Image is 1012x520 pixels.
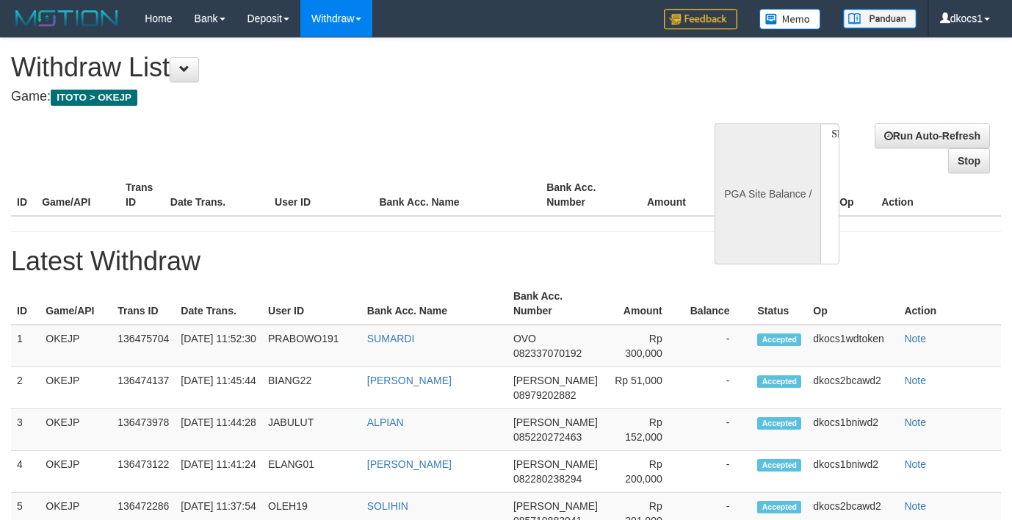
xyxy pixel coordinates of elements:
[513,389,577,401] span: 08979202882
[513,333,536,344] span: OVO
[684,367,752,409] td: -
[40,325,112,367] td: OKEJP
[834,174,875,216] th: Op
[684,325,752,367] td: -
[11,367,40,409] td: 2
[11,325,40,367] td: 1
[904,416,926,428] a: Note
[262,451,361,493] td: ELANG01
[262,325,361,367] td: PRABOWO191
[541,174,624,216] th: Bank Acc. Number
[40,409,112,451] td: OKEJP
[624,174,708,216] th: Amount
[513,416,598,428] span: [PERSON_NAME]
[373,174,541,216] th: Bank Acc. Name
[11,451,40,493] td: 4
[513,458,598,470] span: [PERSON_NAME]
[11,247,1001,276] h1: Latest Withdraw
[605,325,684,367] td: Rp 300,000
[513,431,582,443] span: 085220272463
[11,7,123,29] img: MOTION_logo.png
[11,174,36,216] th: ID
[175,325,262,367] td: [DATE] 11:52:30
[757,333,801,346] span: Accepted
[269,174,373,216] th: User ID
[807,283,898,325] th: Op
[875,123,990,148] a: Run Auto-Refresh
[262,283,361,325] th: User ID
[807,325,898,367] td: dkocs1wdtoken
[875,174,1001,216] th: Action
[807,451,898,493] td: dkocs1bniwd2
[513,375,598,386] span: [PERSON_NAME]
[715,123,820,264] div: PGA Site Balance /
[367,416,404,428] a: ALPIAN
[684,409,752,451] td: -
[11,53,660,82] h1: Withdraw List
[175,409,262,451] td: [DATE] 11:44:28
[904,500,926,512] a: Note
[904,375,926,386] a: Note
[262,367,361,409] td: BIANG22
[112,367,175,409] td: 136474137
[664,9,737,29] img: Feedback.jpg
[605,283,684,325] th: Amount
[175,367,262,409] td: [DATE] 11:45:44
[948,148,990,173] a: Stop
[262,409,361,451] td: JABULUT
[843,9,917,29] img: panduan.png
[757,459,801,472] span: Accepted
[605,451,684,493] td: Rp 200,000
[507,283,605,325] th: Bank Acc. Number
[759,9,821,29] img: Button%20Memo.svg
[11,283,40,325] th: ID
[513,347,582,359] span: 082337070192
[361,283,507,325] th: Bank Acc. Name
[11,409,40,451] td: 3
[708,174,784,216] th: Balance
[904,333,926,344] a: Note
[112,283,175,325] th: Trans ID
[165,174,269,216] th: Date Trans.
[36,174,120,216] th: Game/API
[904,458,926,470] a: Note
[757,417,801,430] span: Accepted
[120,174,165,216] th: Trans ID
[40,283,112,325] th: Game/API
[367,333,415,344] a: SUMARDI
[605,409,684,451] td: Rp 152,000
[684,451,752,493] td: -
[367,458,452,470] a: [PERSON_NAME]
[112,325,175,367] td: 136475704
[40,367,112,409] td: OKEJP
[367,500,408,512] a: SOLIHIN
[11,90,660,104] h4: Game:
[751,283,807,325] th: Status
[51,90,137,106] span: ITOTO > OKEJP
[757,375,801,388] span: Accepted
[513,500,598,512] span: [PERSON_NAME]
[175,451,262,493] td: [DATE] 11:41:24
[513,473,582,485] span: 082280238294
[112,409,175,451] td: 136473978
[40,451,112,493] td: OKEJP
[175,283,262,325] th: Date Trans.
[898,283,1001,325] th: Action
[807,409,898,451] td: dkocs1bniwd2
[605,367,684,409] td: Rp 51,000
[112,451,175,493] td: 136473122
[757,501,801,513] span: Accepted
[367,375,452,386] a: [PERSON_NAME]
[684,283,752,325] th: Balance
[807,367,898,409] td: dkocs2bcawd2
